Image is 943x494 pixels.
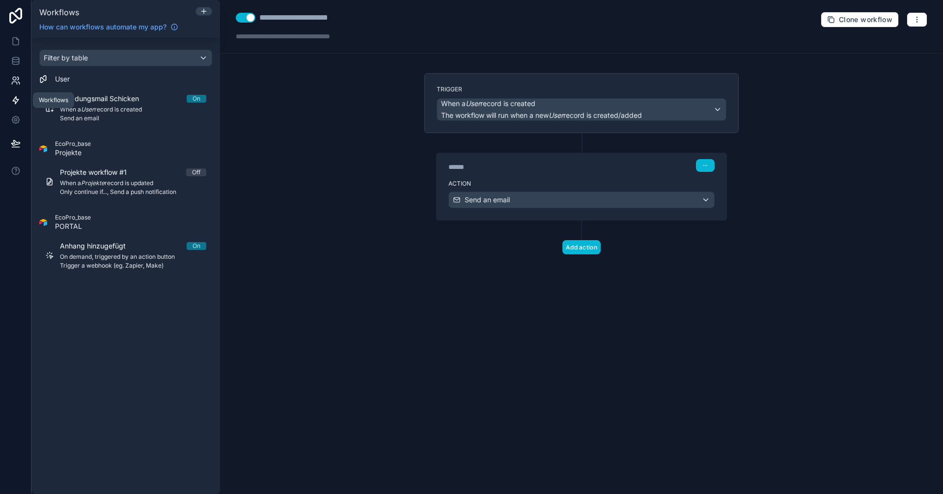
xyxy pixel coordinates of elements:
[35,22,182,32] a: How can workflows automate my app?
[437,98,726,121] button: When aUserrecord is createdThe workflow will run when a newUserrecord is created/added
[562,240,601,254] button: Add action
[549,111,563,119] em: User
[465,195,510,205] span: Send an email
[39,7,79,17] span: Workflows
[437,85,726,93] label: Trigger
[441,111,642,119] span: The workflow will run when a new record is created/added
[466,99,480,108] em: User
[448,192,715,208] button: Send an email
[821,12,899,27] button: Clone workflow
[39,22,166,32] span: How can workflows automate my app?
[448,180,715,188] label: Action
[441,99,535,109] span: When a record is created
[839,15,892,24] span: Clone workflow
[39,96,68,104] div: Workflows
